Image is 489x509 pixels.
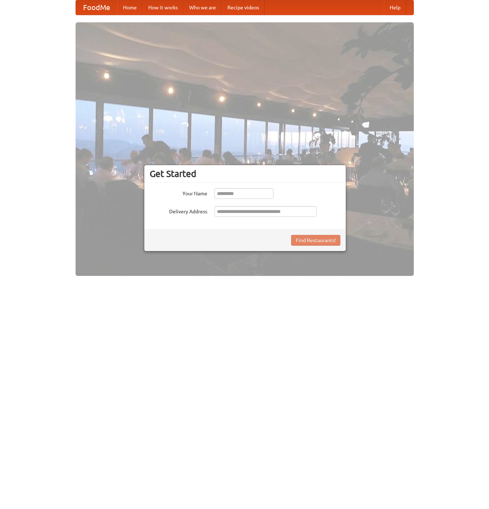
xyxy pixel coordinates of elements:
[184,0,222,15] a: Who we are
[222,0,265,15] a: Recipe videos
[142,0,184,15] a: How it works
[76,0,117,15] a: FoodMe
[384,0,406,15] a: Help
[150,168,340,179] h3: Get Started
[291,235,340,246] button: Find Restaurants!
[117,0,142,15] a: Home
[150,206,207,215] label: Delivery Address
[150,188,207,197] label: Your Name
